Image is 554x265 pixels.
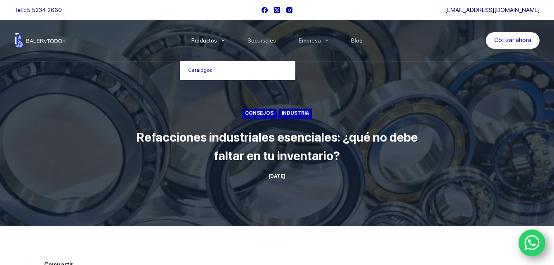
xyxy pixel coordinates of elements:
nav: Menu Principal [180,20,374,61]
a: Cotizar ahora [486,32,540,49]
a: 55 5234 2660 [23,7,62,13]
h1: Refacciones industriales esenciales: ¿qué no debe faltar en tu inventario? [123,128,432,165]
a: [EMAIL_ADDRESS][DOMAIN_NAME] [445,7,540,13]
a: Facebook [262,7,268,13]
time: [DATE] [269,173,285,179]
img: Balerytodo [14,33,66,48]
a: Instagram [286,7,292,13]
a: Industria [278,109,312,119]
a: Catalogos [180,61,295,80]
a: Consejos [242,109,277,119]
span: Tel. [14,7,62,13]
a: WhatsApp [519,230,546,257]
a: X (Twitter) [274,7,280,13]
